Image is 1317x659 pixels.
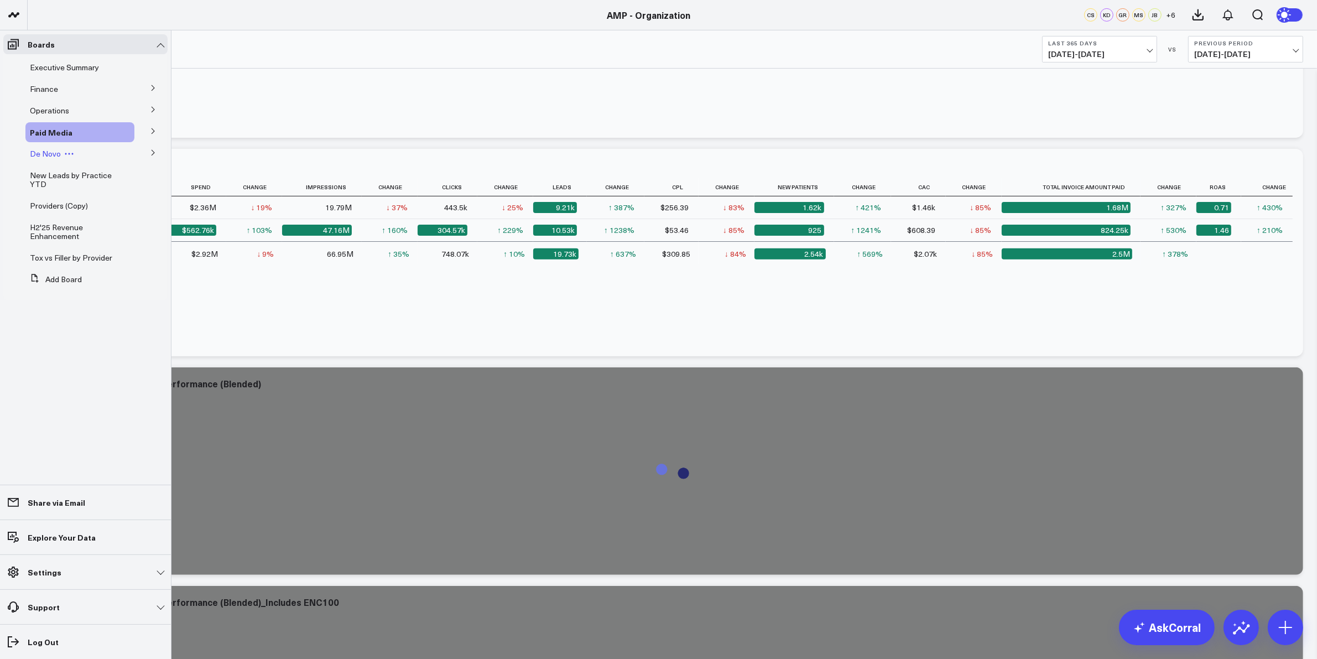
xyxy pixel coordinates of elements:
[160,225,216,236] div: $562.76k
[386,202,408,213] div: ↓ 37%
[699,178,754,196] th: Change
[1100,8,1113,22] div: KD
[25,269,82,289] button: Add Board
[1132,8,1146,22] div: MS
[1042,36,1157,63] button: Last 365 Days[DATE]-[DATE]
[1194,40,1297,46] b: Previous Period
[946,178,1002,196] th: Change
[502,202,523,213] div: ↓ 25%
[282,225,352,236] div: 47.16M
[28,533,96,542] p: Explore Your Data
[604,225,634,236] div: ↑ 1238%
[477,178,533,196] th: Change
[1257,225,1283,236] div: ↑ 210%
[610,248,636,260] div: ↑ 637%
[28,603,60,611] p: Support
[754,202,824,213] div: 1.62k
[1196,178,1241,196] th: Roas
[28,568,61,577] p: Settings
[1048,50,1151,59] span: [DATE] - [DATE]
[834,178,892,196] th: Change
[855,202,881,213] div: ↑ 421%
[1048,40,1151,46] b: Last 365 Days
[382,225,408,236] div: ↑ 160%
[497,225,523,236] div: ↑ 229%
[723,202,745,213] div: ↓ 83%
[533,202,577,213] div: 9.21k
[251,202,272,213] div: ↓ 19%
[30,200,88,211] span: Providers (Copy)
[3,632,168,652] a: Log Out
[325,202,352,213] div: 19.79M
[444,202,467,213] div: 443.5k
[1196,202,1231,213] div: 0.71
[1257,202,1283,213] div: ↑ 430%
[418,225,467,236] div: 304.57k
[30,106,69,115] a: Operations
[1119,610,1215,645] a: AskCorral
[644,178,699,196] th: Cpl
[725,248,746,260] div: ↓ 84%
[28,498,85,507] p: Share via Email
[30,171,119,189] a: New Leads by Practice YTD
[1162,248,1188,260] div: ↑ 378%
[891,178,945,196] th: Cac
[970,202,992,213] div: ↓ 85%
[30,222,83,241] span: H2'25 Revenue Enhancement
[914,248,938,260] div: $2.07k
[754,178,834,196] th: New Patients
[1002,225,1131,236] div: 824.25k
[257,248,274,260] div: ↓ 9%
[587,178,644,196] th: Change
[754,248,826,260] div: 2.54k
[1241,178,1293,196] th: Change
[30,148,61,159] span: De Novo
[1160,202,1186,213] div: ↑ 327%
[362,178,418,196] th: Change
[30,127,72,138] span: Paid Media
[1002,178,1141,196] th: Total Invoice Amount Paid
[30,85,58,94] a: Finance
[28,637,59,646] p: Log Out
[191,248,218,260] div: $2.92M
[418,178,477,196] th: Clicks
[970,225,992,236] div: ↓ 85%
[30,62,99,72] span: Executive Summary
[1188,36,1303,63] button: Previous Period[DATE]-[DATE]
[754,225,824,236] div: 925
[1084,8,1097,22] div: CS
[1194,50,1297,59] span: [DATE] - [DATE]
[282,178,362,196] th: Impressions
[608,202,634,213] div: ↑ 387%
[190,202,216,213] div: $2.36M
[441,248,469,260] div: 748.07k
[30,84,58,94] span: Finance
[660,202,689,213] div: $256.39
[30,223,120,241] a: H2'25 Revenue Enhancement
[30,63,99,72] a: Executive Summary
[1148,8,1162,22] div: JB
[913,202,936,213] div: $1.46k
[851,225,881,236] div: ↑ 1241%
[533,178,587,196] th: Leads
[857,248,883,260] div: ↑ 569%
[972,248,993,260] div: ↓ 85%
[327,248,353,260] div: 66.95M
[1141,178,1196,196] th: Change
[160,178,226,196] th: Spend
[50,596,339,608] div: Total Monthly Paid Media Performance (Blended)_Includes ENC100
[28,40,55,49] p: Boards
[30,170,112,189] span: New Leads by Practice YTD
[30,201,88,210] a: Providers (Copy)
[30,253,112,262] a: Tox vs Filler by Provider
[503,248,525,260] div: ↑ 10%
[533,248,579,260] div: 19.73k
[1167,11,1176,19] span: + 6
[1164,8,1178,22] button: +6
[30,105,69,116] span: Operations
[388,248,409,260] div: ↑ 35%
[1116,8,1129,22] div: GR
[723,225,745,236] div: ↓ 85%
[1196,225,1231,236] div: 1.46
[665,225,689,236] div: $53.46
